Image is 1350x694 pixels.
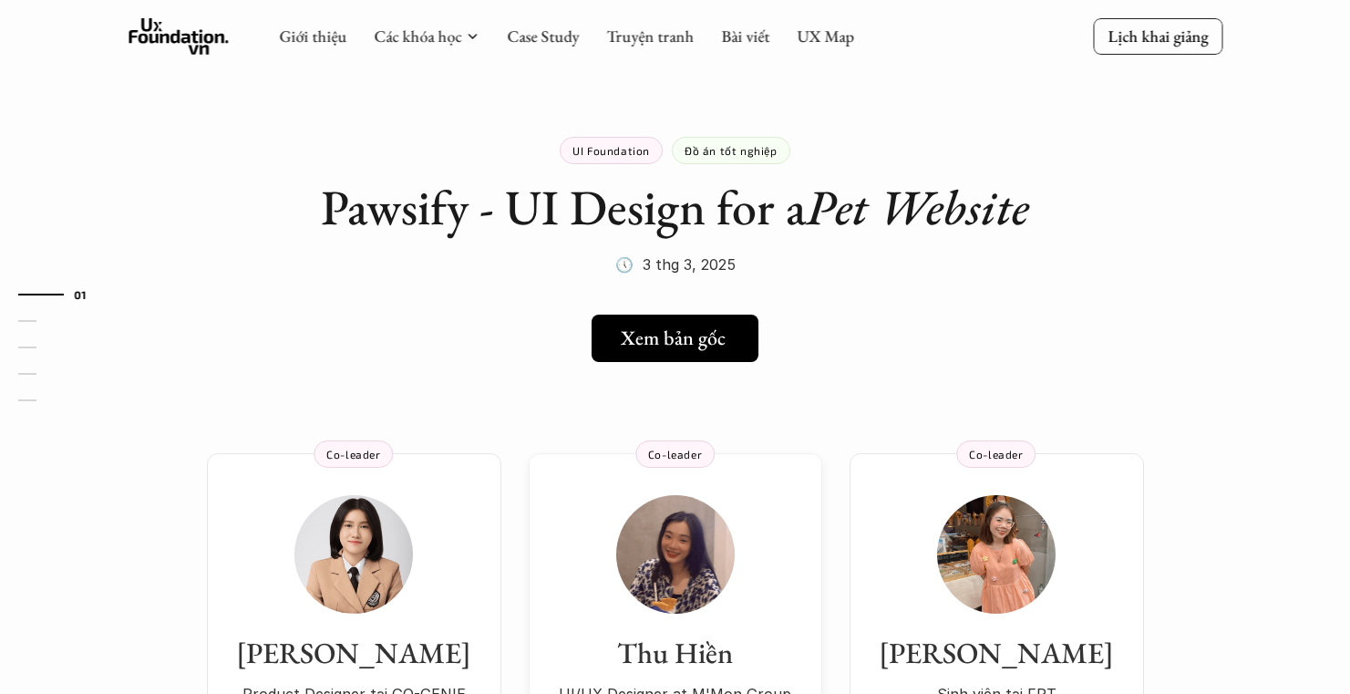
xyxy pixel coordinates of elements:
[572,144,650,157] p: UI Foundation
[621,326,726,350] h5: Xem bản gốc
[592,315,758,362] a: Xem bản gốc
[797,26,854,47] a: UX Map
[1108,26,1208,47] p: Lịch khai giảng
[18,284,105,306] a: 01
[326,448,380,461] p: Co-leader
[374,26,461,47] a: Các khóa học
[969,448,1023,461] p: Co-leader
[606,26,694,47] a: Truyện tranh
[225,636,483,670] h3: [PERSON_NAME]
[806,175,1029,239] em: Pet Website
[547,636,804,670] h3: Thu Hiền
[685,144,778,157] p: Đồ án tốt nghiệp
[74,287,87,300] strong: 01
[721,26,769,47] a: Bài viết
[507,26,579,47] a: Case Study
[321,178,1029,237] h1: Pawsify - UI Design for a
[279,26,346,47] a: Giới thiệu
[648,448,702,461] p: Co-leader
[1093,18,1222,54] a: Lịch khai giảng
[615,251,736,278] p: 🕔 3 thg 3, 2025
[868,636,1126,670] h3: [PERSON_NAME]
